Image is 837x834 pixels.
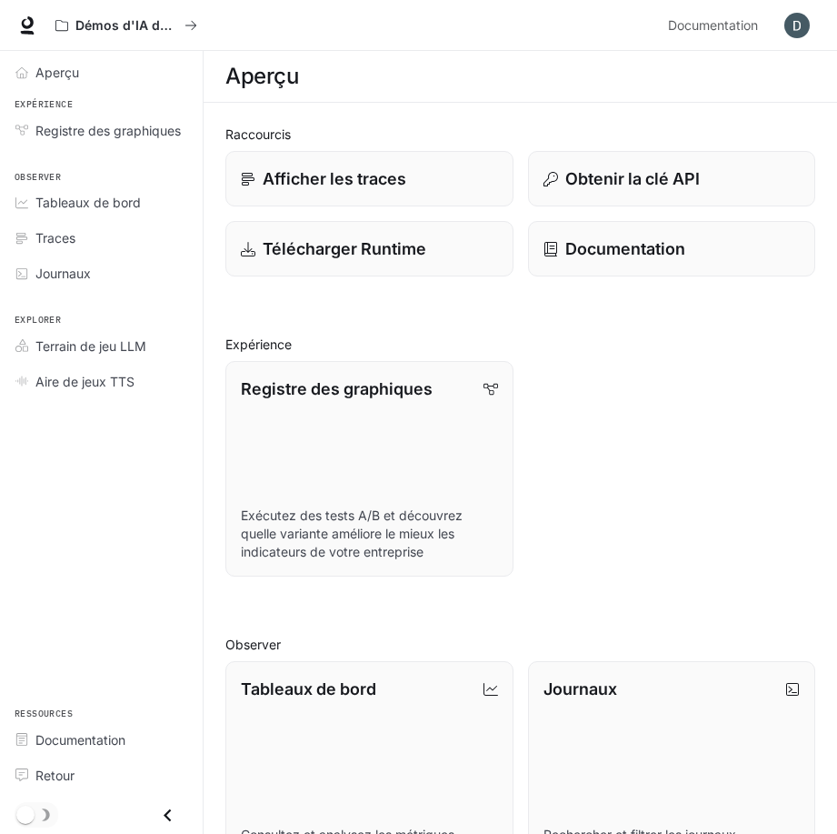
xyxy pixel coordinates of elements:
[7,759,195,791] a: Retour
[16,804,35,824] span: Basculement du mode sombre
[241,379,433,398] font: Registre des graphiques
[225,126,291,142] font: Raccourcis
[15,314,61,326] font: Explorer
[528,151,816,206] button: Obtenir la clé API
[35,65,79,80] font: Aperçu
[784,13,810,38] img: Avatar de l'utilisateur
[35,230,75,246] font: Traces
[35,123,181,138] font: Registre des graphiques
[35,374,135,389] font: Aire de jeux TTS
[47,7,205,44] button: Tous les espaces de travail
[225,151,513,206] a: Afficher les traces
[565,169,700,188] font: Obtenir la clé API
[35,266,91,281] font: Journaux
[225,361,513,577] a: Registre des graphiquesExécutez des tests A/B et découvrez quelle variante améliore le mieux les ...
[7,222,195,254] a: Traces
[543,679,617,698] font: Journaux
[35,732,125,748] font: Documentation
[7,257,195,289] a: Journaux
[225,637,281,652] font: Observer
[225,63,298,89] font: Aperçu
[241,679,376,698] font: Tableaux de bord
[15,98,73,110] font: Expérience
[7,186,195,218] a: Tableaux de bord
[225,221,513,276] a: Télécharger Runtime
[7,366,195,397] a: Aire de jeux TTS
[15,171,61,183] font: Observer
[565,239,685,258] font: Documentation
[75,17,272,33] font: Démos d'IA dans le monde réel
[7,56,195,88] a: Aperçu
[528,221,816,276] a: Documentation
[35,768,75,783] font: Retour
[263,239,426,258] font: Télécharger Runtime
[35,195,141,210] font: Tableaux de bord
[7,115,195,146] a: Registre des graphiques
[7,330,195,362] a: Terrain de jeu LLM
[661,7,772,44] a: Documentation
[241,507,463,559] font: Exécutez des tests A/B et découvrez quelle variante améliore le mieux les indicateurs de votre en...
[263,169,406,188] font: Afficher les traces
[668,17,758,33] font: Documentation
[225,337,292,352] font: Expérience
[779,7,815,44] button: Avatar de l'utilisateur
[35,338,146,354] font: Terrain de jeu LLM
[15,708,73,719] font: Ressources
[147,797,188,834] button: Fermer le tiroir
[7,724,195,756] a: Documentation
